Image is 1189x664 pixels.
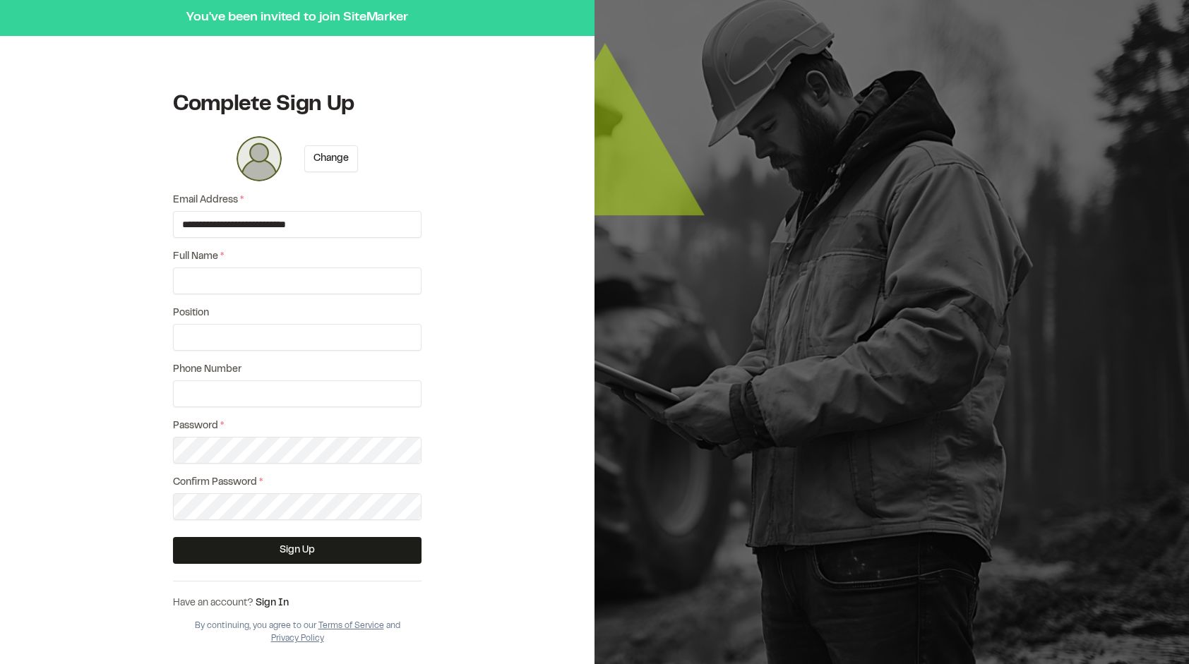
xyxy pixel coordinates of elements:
[173,91,422,119] h1: Complete Sign Up
[173,193,422,208] label: Email Address
[256,599,289,608] a: Sign In
[237,136,282,181] div: Click or Drag and Drop to change photo
[173,620,422,645] div: By continuing, you agree to our and
[304,145,358,172] button: Change
[173,306,422,321] label: Position
[318,620,384,632] button: Terms of Service
[173,475,422,490] label: Confirm Password
[237,136,282,181] img: Profile Photo
[271,632,324,645] button: Privacy Policy
[173,596,422,611] div: Have an account?
[173,418,422,434] label: Password
[173,362,422,378] label: Phone Number
[173,249,422,265] label: Full Name
[173,537,422,564] button: Sign Up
